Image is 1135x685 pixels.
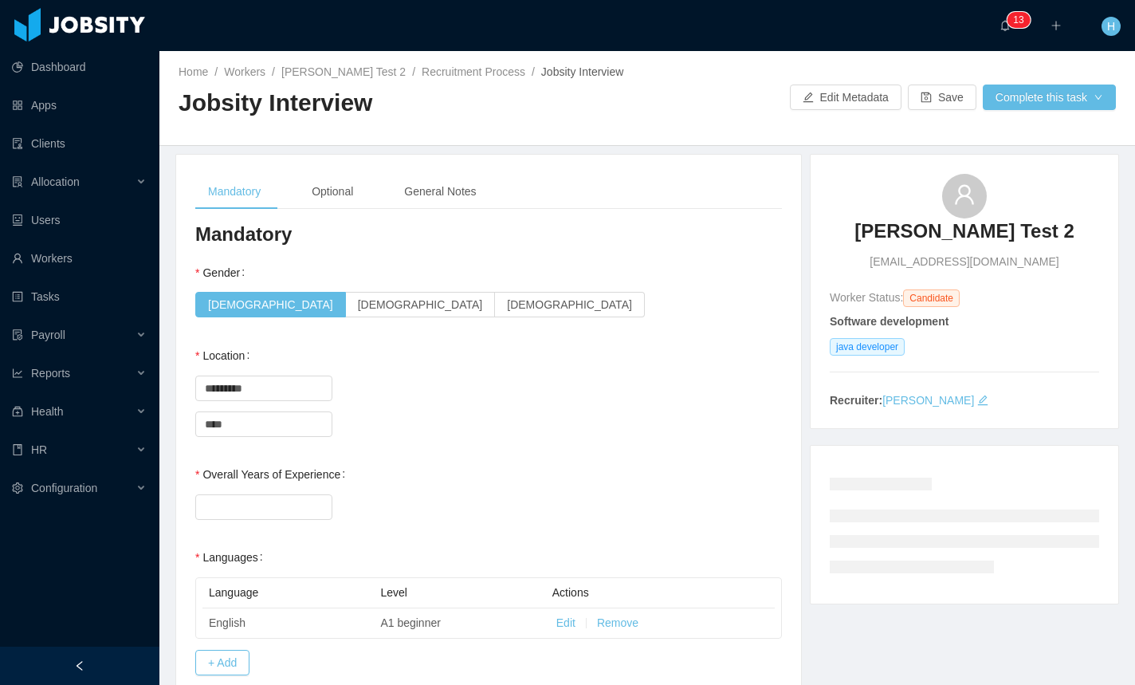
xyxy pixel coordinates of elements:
[195,551,269,564] label: Languages
[31,329,65,341] span: Payroll
[12,204,147,236] a: icon: robotUsers
[195,174,273,210] div: Mandatory
[541,65,623,78] span: Jobsity Interview
[195,468,351,481] label: Overall Years of Experience
[12,406,23,417] i: icon: medicine-box
[422,65,525,78] a: Recruitment Process
[179,65,208,78] a: Home
[830,315,948,328] strong: Software development
[209,586,258,599] span: Language
[12,176,23,187] i: icon: solution
[358,298,483,311] span: [DEMOGRAPHIC_DATA]
[272,65,275,78] span: /
[31,367,70,380] span: Reports
[908,85,976,110] button: icon: saveSave
[281,65,406,78] a: [PERSON_NAME] Test 2
[31,443,47,456] span: HR
[830,291,903,304] span: Worker Status:
[195,266,251,279] label: Gender
[532,65,535,78] span: /
[12,51,147,83] a: icon: pie-chartDashboard
[830,338,905,356] span: java developer
[556,615,575,632] button: Edit
[830,394,882,407] strong: Recruiter:
[1107,17,1115,36] span: H
[209,616,245,629] span: English
[1019,12,1024,28] p: 3
[1007,12,1030,28] sup: 13
[12,444,23,455] i: icon: book
[1000,20,1011,31] i: icon: bell
[196,495,332,519] input: Overall Years of Experience
[31,482,97,494] span: Configuration
[299,174,366,210] div: Optional
[208,298,333,311] span: [DEMOGRAPHIC_DATA]
[903,289,960,307] span: Candidate
[983,85,1116,110] button: Complete this taskicon: down
[597,615,638,632] button: Remove
[224,65,265,78] a: Workers
[977,395,988,406] i: icon: edit
[790,85,901,110] button: icon: editEdit Metadata
[882,394,974,407] a: [PERSON_NAME]
[12,368,23,379] i: icon: line-chart
[854,218,1074,254] a: [PERSON_NAME] Test 2
[12,242,147,274] a: icon: userWorkers
[1051,20,1062,31] i: icon: plus
[953,183,976,206] i: icon: user
[12,89,147,121] a: icon: appstoreApps
[179,87,647,120] h2: Jobsity Interview
[195,222,782,247] h3: Mandatory
[195,650,249,675] button: + Add
[380,616,441,629] span: A1 beginner
[12,128,147,159] a: icon: auditClients
[195,349,256,362] label: Location
[870,254,1058,270] span: [EMAIL_ADDRESS][DOMAIN_NAME]
[31,405,63,418] span: Health
[412,65,415,78] span: /
[31,175,80,188] span: Allocation
[552,586,589,599] span: Actions
[12,482,23,494] i: icon: setting
[854,218,1074,244] h3: [PERSON_NAME] Test 2
[214,65,218,78] span: /
[12,281,147,313] a: icon: profileTasks
[12,329,23,341] i: icon: file-protect
[391,174,489,210] div: General Notes
[1013,12,1019,28] p: 1
[380,586,406,599] span: Level
[507,298,632,311] span: [DEMOGRAPHIC_DATA]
